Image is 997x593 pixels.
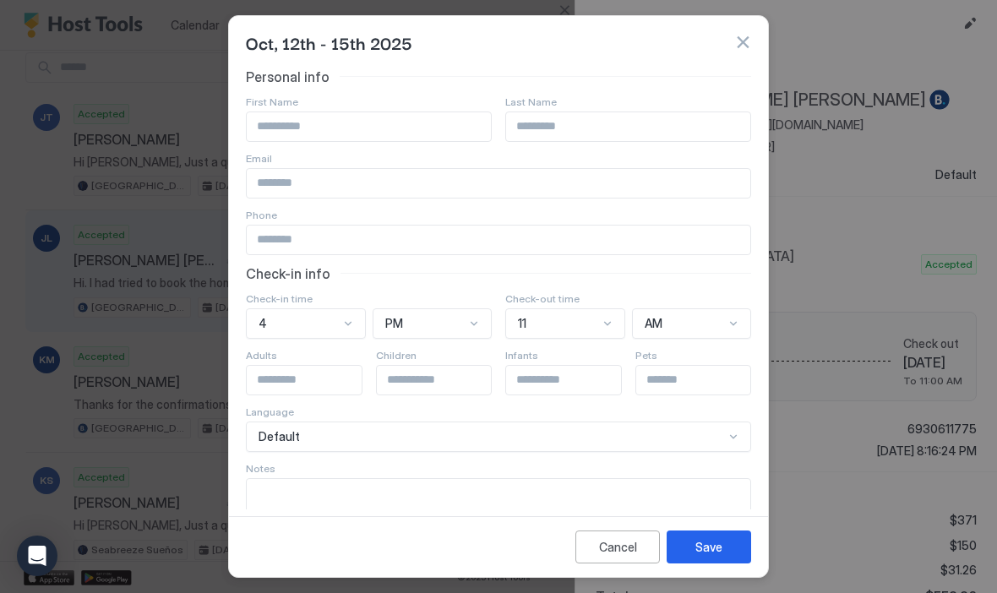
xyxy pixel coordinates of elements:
[246,68,330,85] span: Personal info
[575,530,660,563] button: Cancel
[377,366,515,394] input: Input Field
[246,292,313,305] span: Check-in time
[246,30,412,55] span: Oct, 12th - 15th 2025
[259,316,267,331] span: 4
[247,112,491,141] input: Input Field
[246,265,330,282] span: Check-in info
[385,316,403,331] span: PM
[247,479,750,562] textarea: Input Field
[246,405,294,418] span: Language
[247,226,750,254] input: Input Field
[505,95,557,108] span: Last Name
[518,316,526,331] span: 11
[246,349,277,362] span: Adults
[599,538,637,556] div: Cancel
[376,349,417,362] span: Children
[667,530,751,563] button: Save
[645,316,662,331] span: AM
[247,169,750,198] input: Input Field
[17,536,57,576] div: Open Intercom Messenger
[247,366,385,394] input: Input Field
[506,112,750,141] input: Input Field
[506,366,645,394] input: Input Field
[505,349,538,362] span: Infants
[246,209,277,221] span: Phone
[505,292,580,305] span: Check-out time
[635,349,657,362] span: Pets
[259,429,300,444] span: Default
[246,95,298,108] span: First Name
[636,366,775,394] input: Input Field
[246,152,272,165] span: Email
[695,538,722,556] div: Save
[246,462,275,475] span: Notes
